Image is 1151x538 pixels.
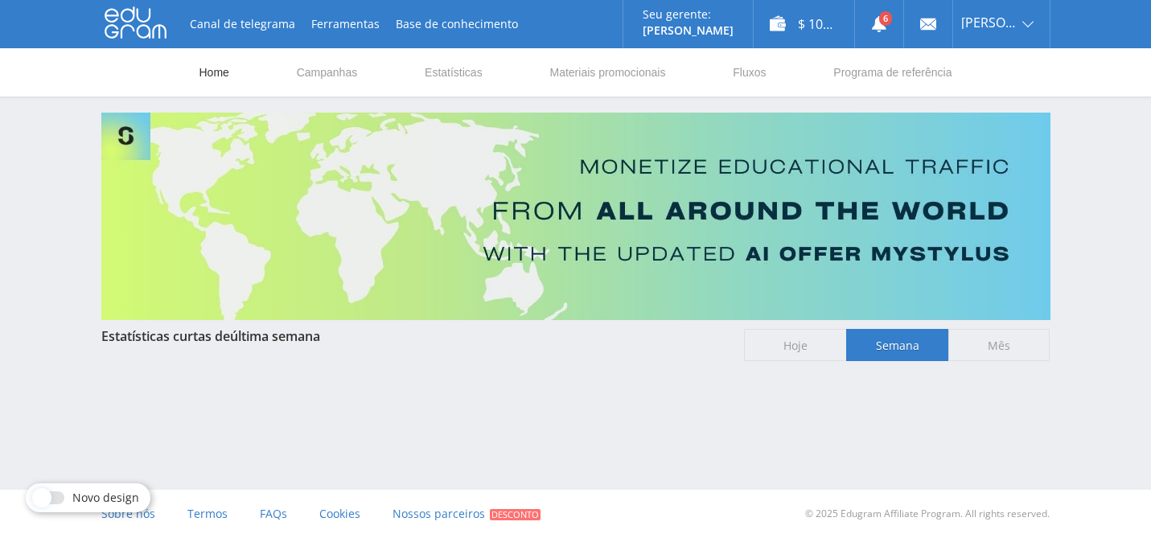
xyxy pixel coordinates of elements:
p: [PERSON_NAME] [643,24,734,37]
a: Estatísticas [423,48,484,97]
a: Sobre nós [101,490,155,538]
a: Termos [187,490,228,538]
span: Nossos parceiros [393,506,485,521]
a: Nossos parceiros Desconto [393,490,541,538]
a: FAQs [260,490,287,538]
div: Estatísticas curtas de [101,329,729,343]
a: Cookies [319,490,360,538]
span: Cookies [319,506,360,521]
span: Semana [846,329,948,361]
img: Banner [101,113,1050,320]
div: © 2025 Edugram Affiliate Program. All rights reserved. [583,490,1050,538]
span: última semana [230,327,320,345]
span: Novo design [72,491,139,504]
a: Home [198,48,231,97]
span: Desconto [490,509,541,520]
span: Mês [948,329,1050,361]
p: Seu gerente: [643,8,734,21]
a: Materiais promocionais [548,48,667,97]
span: Sobre nós [101,506,155,521]
span: Hoje [744,329,846,361]
a: Campanhas [295,48,360,97]
span: Termos [187,506,228,521]
a: Fluxos [731,48,767,97]
span: FAQs [260,506,287,521]
span: [PERSON_NAME].moretti86 [961,16,1017,29]
a: Programa de referência [832,48,953,97]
